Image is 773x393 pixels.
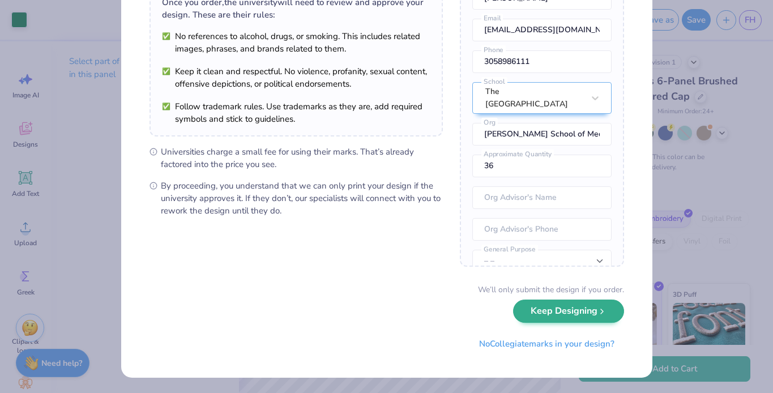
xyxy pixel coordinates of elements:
button: NoCollegiatemarks in your design? [469,332,624,356]
button: Keep Designing [513,300,624,323]
span: By proceeding, you understand that we can only print your design if the university approves it. I... [161,180,443,217]
input: Org [472,123,612,146]
div: We’ll only submit the design if you order. [478,284,624,296]
input: Phone [472,50,612,73]
input: Org Advisor's Name [472,186,612,209]
input: Org Advisor's Phone [472,218,612,241]
li: No references to alcohol, drugs, or smoking. This includes related images, phrases, and brands re... [162,30,430,55]
input: Approximate Quantity [472,155,612,177]
div: The [GEOGRAPHIC_DATA] [485,86,584,110]
li: Follow trademark rules. Use trademarks as they are, add required symbols and stick to guidelines. [162,100,430,125]
li: Keep it clean and respectful. No violence, profanity, sexual content, offensive depictions, or po... [162,65,430,90]
input: Email [472,19,612,41]
span: Universities charge a small fee for using their marks. That’s already factored into the price you... [161,146,443,170]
